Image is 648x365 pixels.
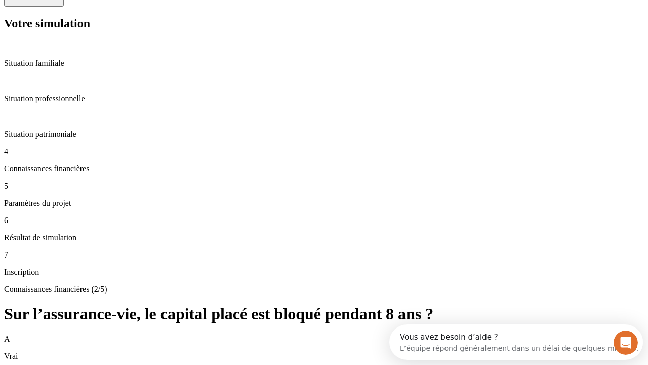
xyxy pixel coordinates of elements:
[4,233,644,242] p: Résultat de simulation
[4,250,644,260] p: 7
[4,4,279,32] div: Ouvrir le Messenger Intercom
[4,94,644,103] p: Situation professionnelle
[4,59,644,68] p: Situation familiale
[4,352,644,361] p: Vrai
[4,164,644,173] p: Connaissances financières
[4,305,644,323] h1: Sur l’assurance-vie, le capital placé est bloqué pendant 8 ans ?
[4,335,644,344] p: A
[4,199,644,208] p: Paramètres du projet
[11,9,249,17] div: Vous avez besoin d’aide ?
[4,130,644,139] p: Situation patrimoniale
[4,216,644,225] p: 6
[389,324,643,360] iframe: Intercom live chat discovery launcher
[4,147,644,156] p: 4
[614,331,638,355] iframe: Intercom live chat
[4,285,644,294] p: Connaissances financières (2/5)
[4,268,644,277] p: Inscription
[11,17,249,27] div: L’équipe répond généralement dans un délai de quelques minutes.
[4,181,644,191] p: 5
[4,17,644,30] h2: Votre simulation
